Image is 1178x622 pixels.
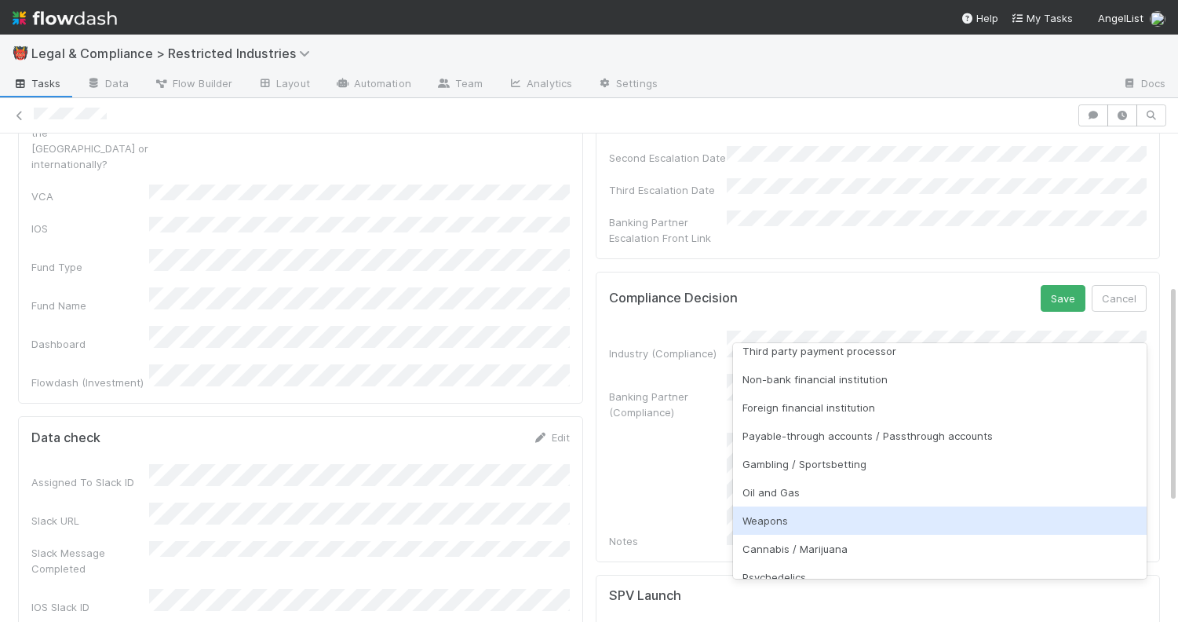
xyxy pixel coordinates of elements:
[1092,285,1147,312] button: Cancel
[733,478,1147,507] div: Oil and Gas
[245,72,323,97] a: Layout
[31,430,100,446] h5: Data check
[733,393,1147,422] div: Foreign financial institution
[31,545,149,576] div: Slack Message Completed
[31,474,149,490] div: Assigned To Slack ID
[609,346,727,361] div: Industry (Compliance)
[31,336,149,352] div: Dashboard
[733,422,1147,450] div: Payable-through accounts / Passthrough accounts
[533,431,570,444] a: Edit
[31,109,149,172] div: Is the entity based in the [GEOGRAPHIC_DATA] or internationally?
[141,72,245,97] a: Flow Builder
[609,533,727,549] div: Notes
[13,46,28,60] span: 👹
[1098,12,1143,24] span: AngelList
[495,72,585,97] a: Analytics
[1041,285,1085,312] button: Save
[31,259,149,275] div: Fund Type
[1110,72,1178,97] a: Docs
[31,46,318,61] span: Legal & Compliance > Restricted Industries
[609,182,727,198] div: Third Escalation Date
[733,337,1147,365] div: Third party payment processor
[74,72,141,97] a: Data
[1011,12,1073,24] span: My Tasks
[13,5,117,31] img: logo-inverted-e16ddd16eac7371096b0.svg
[31,513,149,529] div: Slack URL
[733,507,1147,535] div: Weapons
[31,221,149,236] div: IOS
[733,535,1147,563] div: Cannabis / Marijuana
[323,72,424,97] a: Automation
[609,389,727,420] div: Banking Partner (Compliance)
[154,75,232,91] span: Flow Builder
[13,75,61,91] span: Tasks
[31,599,149,615] div: IOS Slack ID
[961,10,998,26] div: Help
[609,588,681,604] h5: SPV Launch
[733,563,1147,591] div: Psychedelics
[733,365,1147,393] div: Non-bank financial institution
[31,298,149,313] div: Fund Name
[31,188,149,204] div: VCA
[609,150,727,166] div: Second Escalation Date
[31,375,149,390] div: Flowdash (Investment)
[585,72,670,97] a: Settings
[609,291,738,306] h5: Compliance Decision
[1011,10,1073,26] a: My Tasks
[733,450,1147,478] div: Gambling / Sportsbetting
[424,72,495,97] a: Team
[1150,11,1165,27] img: avatar_c545aa83-7101-4841-8775-afeaaa9cc762.png
[609,214,727,246] div: Banking Partner Escalation Front Link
